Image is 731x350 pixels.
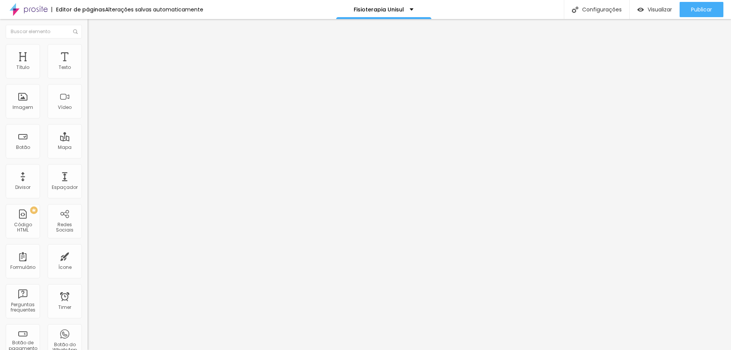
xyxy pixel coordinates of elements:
[52,185,78,190] div: Espaçador
[49,222,80,233] div: Redes Sociais
[105,7,203,12] div: Alterações salvas automaticamente
[58,105,72,110] div: Vídeo
[51,7,105,12] div: Editor de páginas
[58,145,72,150] div: Mapa
[648,6,672,13] span: Visualizar
[13,105,33,110] div: Imagem
[10,265,35,270] div: Formulário
[6,25,82,38] input: Buscar elemento
[73,29,78,34] img: Icone
[691,6,712,13] span: Publicar
[354,7,404,12] p: Fisioterapia Unisul
[59,65,71,70] div: Texto
[58,305,71,310] div: Timer
[58,265,72,270] div: Ícone
[680,2,723,17] button: Publicar
[637,6,644,13] img: view-1.svg
[8,222,38,233] div: Código HTML
[572,6,578,13] img: Icone
[630,2,680,17] button: Visualizar
[8,302,38,313] div: Perguntas frequentes
[15,185,30,190] div: Divisor
[16,145,30,150] div: Botão
[16,65,29,70] div: Título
